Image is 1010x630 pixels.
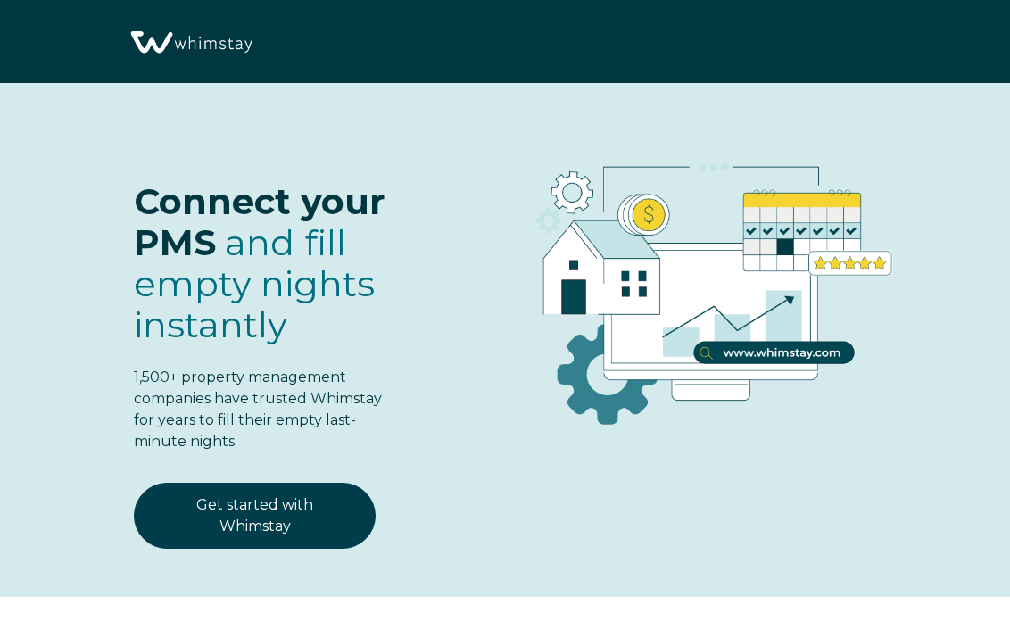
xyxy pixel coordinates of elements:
[134,369,382,450] span: 1,500+ property management companies have trusted Whimstay for years to fill their empty last-min...
[134,220,375,346] span: fill empty nights instantly
[125,9,256,77] img: Whimstay Logo-02 1
[134,220,375,346] span: and
[455,119,956,447] img: RBO Ilustrations-03
[134,483,376,549] a: Get started with Whimstay
[134,179,385,264] span: Connect your PMS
